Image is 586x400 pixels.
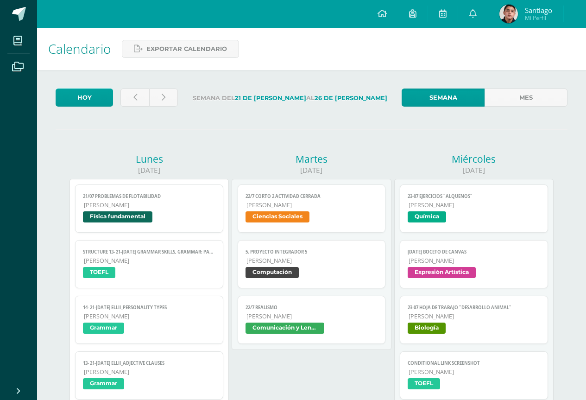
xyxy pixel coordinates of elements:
strong: 21 de [PERSON_NAME] [235,95,306,102]
span: Exportar calendario [146,40,227,57]
span: [PERSON_NAME] [409,312,540,320]
div: [DATE] [69,165,229,175]
a: Hoy [56,89,113,107]
span: [PERSON_NAME] [246,257,378,265]
span: Comunicación y Lenguaje [246,323,324,334]
a: 22/7 Realismo[PERSON_NAME]Comunicación y Lenguaje [238,296,386,344]
span: 5. Proyecto Integrador 5 [246,249,378,255]
div: Martes [232,152,391,165]
span: [PERSON_NAME] [409,257,540,265]
a: 22/7 Corto 2 ACTIVIDAD CERRADA[PERSON_NAME]Ciencias Sociales [238,184,386,233]
span: 13- 21-[DATE] Ellii_Adjective Clauses [83,360,215,366]
span: Expresión Artística [408,267,476,278]
span: TOEFL [83,267,115,278]
span: 21/07 Problemas de Flotabilidad [83,193,215,199]
span: Mi Perfil [525,14,552,22]
span: [DATE] boceto de canvas [408,249,540,255]
a: Conditional link screenshot[PERSON_NAME]TOEFL [400,351,548,400]
span: 23-07 HOJA DE TRABAJO "DESARROLLO ANIMAL" [408,305,540,311]
span: Computación [246,267,299,278]
span: Grammar [83,378,124,389]
span: [PERSON_NAME] [409,368,540,376]
span: 14- 21-[DATE] Ellii_Personality Types [83,305,215,311]
span: [PERSON_NAME] [246,201,378,209]
a: Mes [485,89,567,107]
label: Semana del al [185,89,394,108]
strong: 26 de [PERSON_NAME] [315,95,387,102]
span: Biología [408,323,446,334]
span: Conditional link screenshot [408,360,540,366]
span: Structure 13- 21-[DATE] Grammar Skills, Grammar: Parallel Structure [83,249,215,255]
span: Santiago [525,6,552,15]
div: Miércoles [394,152,554,165]
span: [PERSON_NAME] [84,312,215,320]
span: [PERSON_NAME] [84,368,215,376]
span: 22/7 Corto 2 ACTIVIDAD CERRADA [246,193,378,199]
a: Structure 13- 21-[DATE] Grammar Skills, Grammar: Parallel Structure[PERSON_NAME]TOEFL [75,240,223,288]
div: [DATE] [394,165,554,175]
a: [DATE] boceto de canvas[PERSON_NAME]Expresión Artística [400,240,548,288]
span: [PERSON_NAME] [84,201,215,209]
span: [PERSON_NAME] [409,201,540,209]
a: 14- 21-[DATE] Ellii_Personality Types[PERSON_NAME]Grammar [75,296,223,344]
span: [PERSON_NAME] [246,312,378,320]
span: TOEFL [408,378,440,389]
span: 23-07 Ejercicios "Alquenos" [408,193,540,199]
span: Ciencias Sociales [246,211,309,222]
a: 13- 21-[DATE] Ellii_Adjective Clauses[PERSON_NAME]Grammar [75,351,223,400]
div: Lunes [69,152,229,165]
span: 22/7 Realismo [246,305,378,311]
a: Semana [402,89,485,107]
span: [PERSON_NAME] [84,257,215,265]
a: Exportar calendario [122,40,239,58]
a: 23-07 HOJA DE TRABAJO "DESARROLLO ANIMAL"[PERSON_NAME]Biología [400,296,548,344]
span: Química [408,211,446,222]
span: Física fundamental [83,211,152,222]
div: [DATE] [232,165,391,175]
img: b81a375a2ba29ccfbe84947ecc58dfa2.png [499,5,518,23]
a: 21/07 Problemas de Flotabilidad[PERSON_NAME]Física fundamental [75,184,223,233]
a: 23-07 Ejercicios "Alquenos"[PERSON_NAME]Química [400,184,548,233]
span: Grammar [83,323,124,334]
a: 5. Proyecto Integrador 5[PERSON_NAME]Computación [238,240,386,288]
span: Calendario [48,40,111,57]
